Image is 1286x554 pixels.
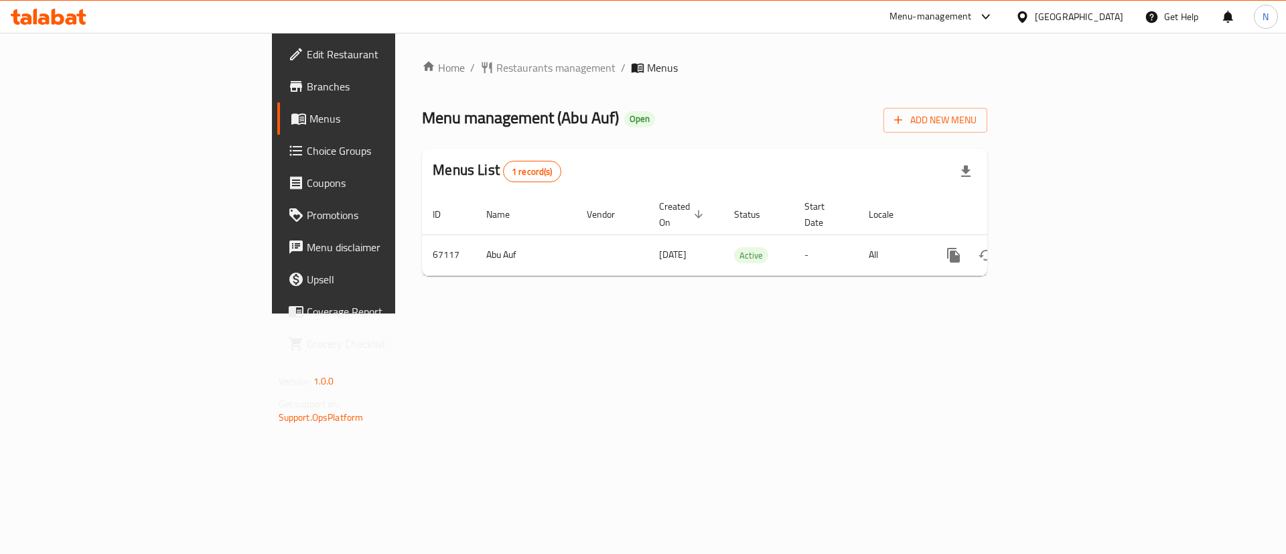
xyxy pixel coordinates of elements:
[433,206,458,222] span: ID
[858,234,927,275] td: All
[624,113,655,125] span: Open
[279,372,311,390] span: Version:
[621,60,626,76] li: /
[883,108,987,133] button: Add New Menu
[307,303,476,320] span: Coverage Report
[734,248,768,263] span: Active
[277,199,487,231] a: Promotions
[587,206,632,222] span: Vendor
[307,207,476,223] span: Promotions
[889,9,972,25] div: Menu-management
[869,206,911,222] span: Locale
[277,135,487,167] a: Choice Groups
[307,78,476,94] span: Branches
[970,239,1002,271] button: Change Status
[496,60,616,76] span: Restaurants management
[794,234,858,275] td: -
[1263,9,1269,24] span: N
[307,175,476,191] span: Coupons
[938,239,970,271] button: more
[277,70,487,102] a: Branches
[927,194,1077,235] th: Actions
[476,234,576,275] td: Abu Auf
[277,167,487,199] a: Coupons
[307,46,476,62] span: Edit Restaurant
[277,38,487,70] a: Edit Restaurant
[486,206,527,222] span: Name
[307,143,476,159] span: Choice Groups
[734,247,768,263] div: Active
[279,409,364,426] a: Support.OpsPlatform
[277,102,487,135] a: Menus
[804,198,842,230] span: Start Date
[279,395,340,413] span: Get support on:
[624,111,655,127] div: Open
[433,160,561,182] h2: Menus List
[659,198,707,230] span: Created On
[950,155,982,188] div: Export file
[504,165,561,178] span: 1 record(s)
[277,295,487,328] a: Coverage Report
[277,231,487,263] a: Menu disclaimer
[659,246,687,263] span: [DATE]
[1035,9,1123,24] div: [GEOGRAPHIC_DATA]
[309,111,476,127] span: Menus
[307,271,476,287] span: Upsell
[307,239,476,255] span: Menu disclaimer
[503,161,561,182] div: Total records count
[734,206,778,222] span: Status
[277,328,487,360] a: Grocery Checklist
[313,372,334,390] span: 1.0.0
[894,112,977,129] span: Add New Menu
[647,60,678,76] span: Menus
[422,60,987,76] nav: breadcrumb
[307,336,476,352] span: Grocery Checklist
[480,60,616,76] a: Restaurants management
[277,263,487,295] a: Upsell
[422,102,619,133] span: Menu management ( Abu Auf )
[422,194,1077,276] table: enhanced table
